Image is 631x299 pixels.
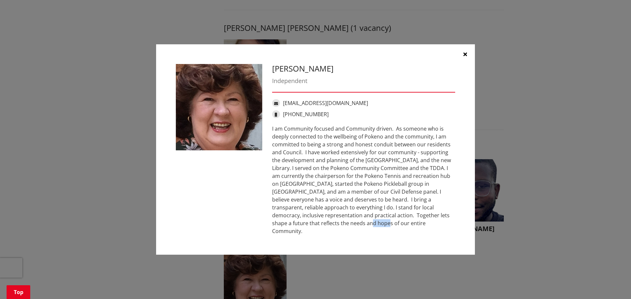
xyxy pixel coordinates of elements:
[283,111,329,118] a: [PHONE_NUMBER]
[601,271,624,295] iframe: Messenger Launcher
[7,285,30,299] a: Top
[283,99,368,107] a: [EMAIL_ADDRESS][DOMAIN_NAME]
[176,64,262,150] img: WO-W-TP__HEATH_B__MN23T
[272,64,455,74] h3: [PERSON_NAME]
[272,76,455,85] div: Independent
[272,125,455,235] div: I am Community focused and Community driven. As someone who is deeply connected to the wellbeing ...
